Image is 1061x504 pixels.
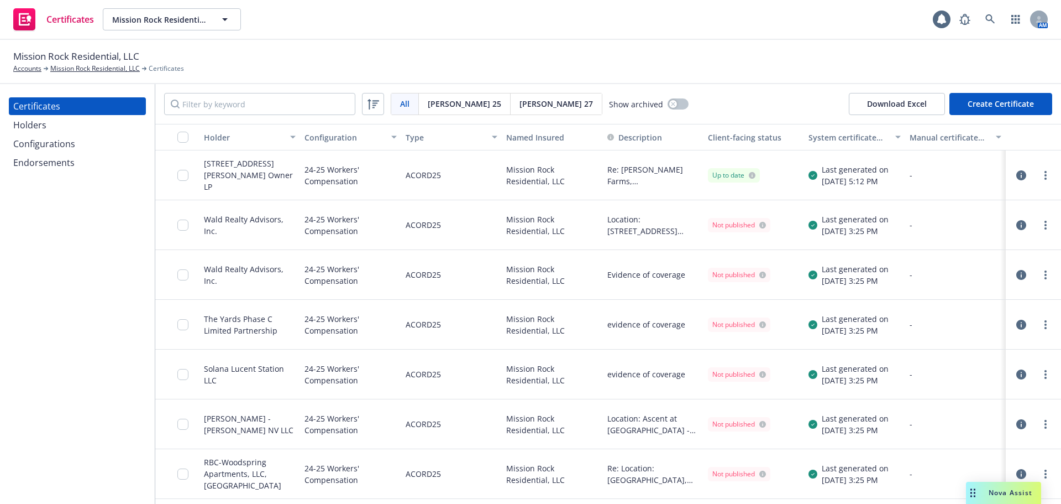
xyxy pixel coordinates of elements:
input: Select all [177,132,188,143]
div: Last generated on [822,313,889,325]
div: ACORD25 [406,306,441,342]
div: 24-25 Workers' Compensation [304,406,396,442]
div: RBC-Woodspring Apartments, LLC, [GEOGRAPHIC_DATA] [204,456,296,491]
a: Certificates [9,4,98,35]
div: Mission Rock Residential, LLC [502,250,602,300]
a: more [1039,219,1052,232]
div: Mission Rock Residential, LLC [502,449,602,499]
div: Mission Rock Residential, LLC [502,300,602,350]
div: Configuration [304,132,384,143]
div: - [910,368,1001,380]
div: - [910,468,1001,480]
div: [DATE] 3:25 PM [822,325,889,336]
div: [DATE] 3:25 PM [822,474,889,486]
div: Drag to move [966,482,980,504]
div: - [910,169,1001,181]
div: Solana Lucent Station LLC [204,363,296,386]
div: Certificates [13,97,60,115]
button: Named Insured [502,124,602,150]
div: [DATE] 3:25 PM [822,424,889,436]
a: Configurations [9,135,146,153]
span: [PERSON_NAME] 25 [428,98,501,110]
div: Configurations [13,135,75,153]
div: ACORD25 [406,356,441,392]
div: [DATE] 5:12 PM [822,175,889,187]
div: [STREET_ADDRESS][PERSON_NAME] Owner LP [204,158,296,193]
div: ACORD25 [406,207,441,243]
div: - [910,219,1001,231]
div: Mission Rock Residential, LLC [502,399,602,449]
div: Mission Rock Residential, LLC [502,200,602,250]
a: Holders [9,116,146,134]
div: 24-25 Workers' Compensation [304,356,396,392]
div: Last generated on [822,164,889,175]
button: Re: [PERSON_NAME] Farms, [STREET_ADDRESS][PERSON_NAME] Evidence of coverage. [607,164,699,187]
a: Endorsements [9,154,146,172]
div: Client-facing status [708,132,800,143]
div: The Yards Phase C Limited Partnership [204,313,296,336]
div: [DATE] 3:25 PM [822,275,889,287]
div: Mission Rock Residential, LLC [502,150,602,200]
div: Not published [712,419,766,429]
div: [DATE] 3:25 PM [822,225,889,237]
a: Certificates [9,97,146,115]
div: Last generated on [822,263,889,275]
div: Not published [712,370,766,380]
button: evidence of coverage [607,319,685,330]
input: Toggle Row Selected [177,170,188,181]
a: Switch app [1005,8,1027,30]
button: Re: Location: [GEOGRAPHIC_DATA], [STREET_ADDRESS] Evidence of Insurance [607,463,699,486]
span: Nova Assist [989,488,1032,497]
div: 24-25 Workers' Compensation [304,257,396,293]
button: Client-facing status [703,124,804,150]
div: - [910,319,1001,330]
input: Toggle Row Selected [177,469,188,480]
button: evidence of coverage [607,368,685,380]
div: - [910,418,1001,430]
div: - [910,269,1001,280]
div: ACORD25 [406,157,441,193]
div: Manual certificate last generated [910,132,989,143]
div: 24-25 Workers' Compensation [304,456,396,492]
div: Holders [13,116,46,134]
div: 24-25 Workers' Compensation [304,306,396,342]
input: Toggle Row Selected [177,369,188,380]
div: ACORD25 [406,257,441,293]
div: 24-25 Workers' Compensation [304,157,396,193]
input: Toggle Row Selected [177,220,188,231]
span: Mission Rock Residential, LLC [13,49,139,64]
div: Not published [712,320,766,330]
span: Show archived [609,98,663,110]
span: Location: [STREET_ADDRESS] Waiver of subrogation applies in favor of Wald Realty Advisors, Inc.; ... [607,214,699,237]
a: Mission Rock Residential, LLC [50,64,140,74]
a: more [1039,318,1052,331]
input: Toggle Row Selected [177,269,188,280]
div: Wald Realty Advisors, Inc. [204,263,296,287]
span: Mission Rock Residential, LLC [112,14,208,25]
div: 24-25 Workers' Compensation [304,207,396,243]
div: Wald Realty Advisors, Inc. [204,214,296,237]
a: Search [979,8,1001,30]
div: Not published [712,469,766,479]
a: more [1039,169,1052,182]
input: Filter by keyword [164,93,355,115]
span: All [400,98,409,110]
div: Type [406,132,485,143]
div: Holder [204,132,283,143]
div: Mission Rock Residential, LLC [502,350,602,399]
button: Evidence of coverage [607,269,685,280]
button: Manual certificate last generated [905,124,1006,150]
a: more [1039,368,1052,381]
div: ACORD25 [406,406,441,442]
a: more [1039,467,1052,481]
div: Up to date [712,170,755,180]
span: [PERSON_NAME] 27 [519,98,593,110]
div: Last generated on [822,463,889,474]
span: Certificates [46,15,94,24]
div: Not published [712,220,766,230]
a: more [1039,418,1052,431]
